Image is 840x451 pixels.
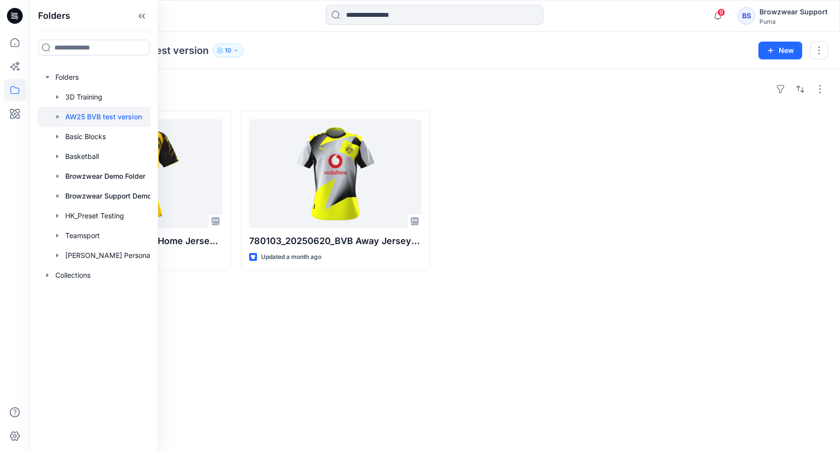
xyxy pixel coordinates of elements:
p: Browzwear Demo Folder [65,170,145,182]
a: 780103_20250620_BVB Away Jersey Authentic [249,119,422,228]
span: 9 [717,8,725,16]
button: 10 [213,44,244,57]
p: Updated a month ago [261,252,321,262]
div: Puma [759,18,828,25]
button: New [758,42,802,59]
p: 10 [225,45,231,56]
div: BS [738,7,755,25]
div: Browzwear Support [759,6,828,18]
p: AW25 BVB test version [65,111,142,123]
p: Browzwear Support Demo [65,190,151,202]
p: 780103_20250620_BVB Away Jersey Authentic [249,234,422,248]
